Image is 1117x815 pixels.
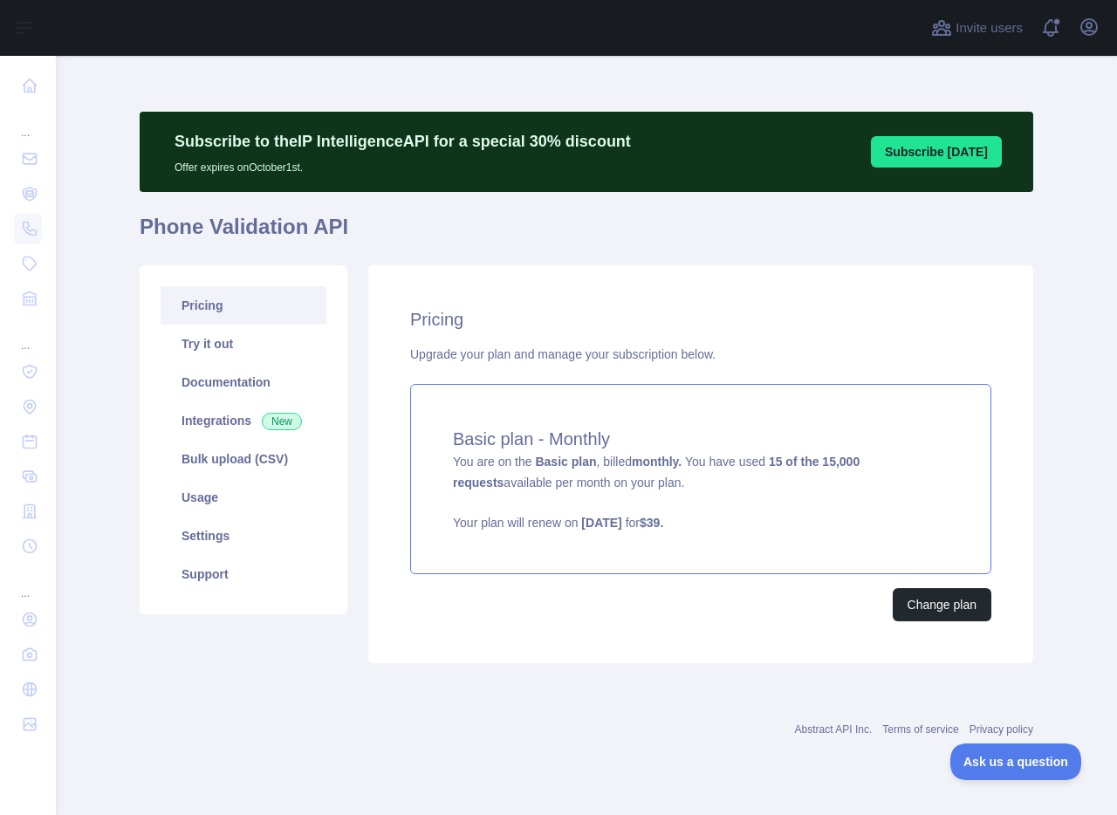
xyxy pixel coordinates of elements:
[161,440,326,478] a: Bulk upload (CSV)
[175,154,631,175] p: Offer expires on October 1st.
[175,129,631,154] p: Subscribe to the IP Intelligence API for a special 30 % discount
[640,516,663,530] strong: $ 39 .
[262,413,302,430] span: New
[161,401,326,440] a: Integrations New
[453,427,949,451] h4: Basic plan - Monthly
[882,723,958,736] a: Terms of service
[956,18,1023,38] span: Invite users
[161,325,326,363] a: Try it out
[140,213,1033,255] h1: Phone Validation API
[161,286,326,325] a: Pricing
[161,478,326,517] a: Usage
[950,743,1082,780] iframe: Toggle Customer Support
[161,555,326,593] a: Support
[161,517,326,555] a: Settings
[893,588,991,621] button: Change plan
[928,14,1026,42] button: Invite users
[581,516,621,530] strong: [DATE]
[453,455,949,531] span: You are on the , billed You have used available per month on your plan.
[795,723,873,736] a: Abstract API Inc.
[161,363,326,401] a: Documentation
[14,318,42,353] div: ...
[871,136,1002,168] button: Subscribe [DATE]
[410,346,991,363] div: Upgrade your plan and manage your subscription below.
[970,723,1033,736] a: Privacy policy
[410,307,991,332] h2: Pricing
[14,565,42,600] div: ...
[535,455,596,469] strong: Basic plan
[632,455,682,469] strong: monthly.
[14,105,42,140] div: ...
[453,514,949,531] p: Your plan will renew on for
